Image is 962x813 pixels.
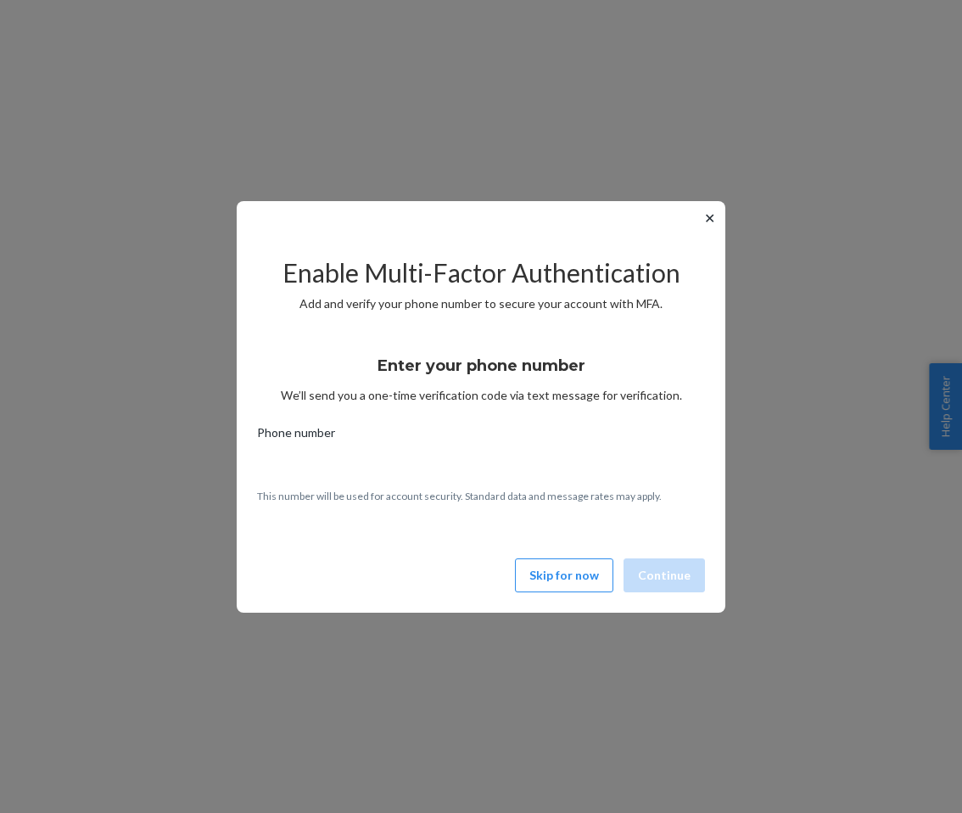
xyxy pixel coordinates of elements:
[257,295,705,312] p: Add and verify your phone number to secure your account with MFA.
[257,424,335,448] span: Phone number
[257,341,705,404] div: We’ll send you a one-time verification code via text message for verification.
[701,208,719,228] button: ✕
[515,558,613,592] button: Skip for now
[378,355,585,377] h3: Enter your phone number
[624,558,705,592] button: Continue
[257,489,705,503] p: This number will be used for account security. Standard data and message rates may apply.
[257,259,705,287] h2: Enable Multi-Factor Authentication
